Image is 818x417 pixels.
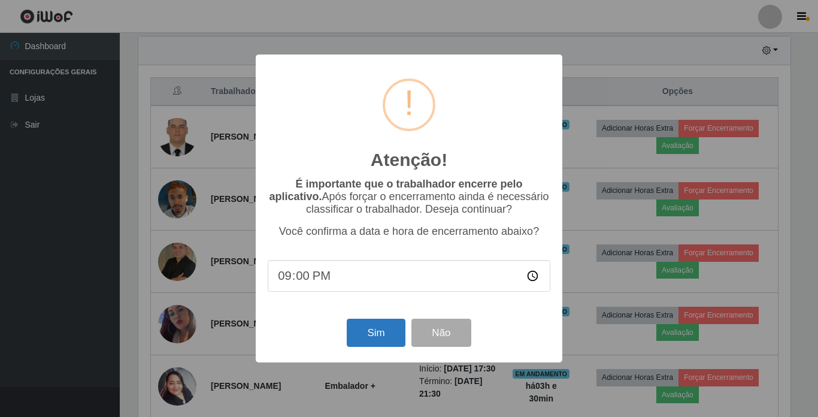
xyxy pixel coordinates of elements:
button: Não [411,319,471,347]
p: Você confirma a data e hora de encerramento abaixo? [268,225,550,238]
h2: Atenção! [371,149,447,171]
b: É importante que o trabalhador encerre pelo aplicativo. [269,178,522,203]
button: Sim [347,319,405,347]
p: Após forçar o encerramento ainda é necessário classificar o trabalhador. Deseja continuar? [268,178,550,216]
